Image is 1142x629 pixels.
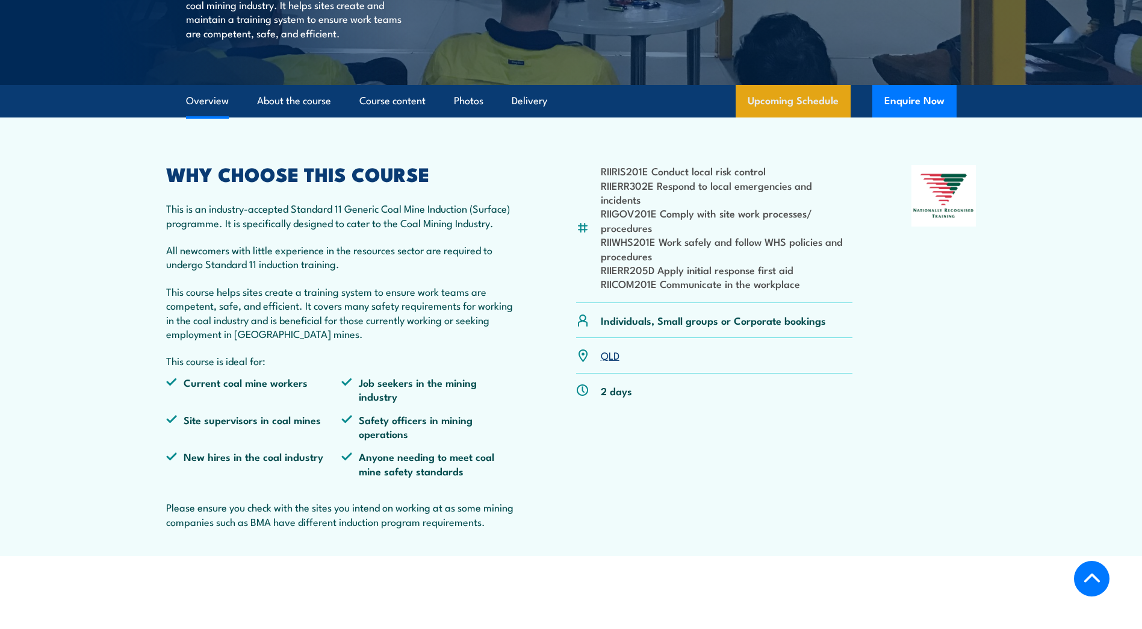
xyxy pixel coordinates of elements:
h2: WHY CHOOSE THIS COURSE [166,165,518,182]
li: RIICOM201E Communicate in the workplace [601,277,853,290]
p: This course is ideal for: [166,354,518,368]
li: Safety officers in mining operations [341,413,517,441]
p: All newcomers with little experience in the resources sector are required to undergo Standard 11 ... [166,243,518,271]
li: Anyone needing to meet coal mine safety standards [341,449,517,478]
li: RIIRIS201E Conduct local risk control [601,164,853,178]
li: Job seekers in the mining industry [341,375,517,404]
li: Current coal mine workers [166,375,342,404]
img: Nationally Recognised Training logo. [911,165,976,227]
li: RIIWHS201E Work safely and follow WHS policies and procedures [601,234,853,263]
a: Photos [454,85,483,117]
p: Individuals, Small groups or Corporate bookings [601,313,826,327]
a: QLD [601,348,619,362]
li: New hires in the coal industry [166,449,342,478]
p: Please ensure you check with the sites you intend on working at as some mining companies such as ... [166,500,518,528]
p: This is an industry-accepted Standard 11 Generic Coal Mine Induction (Surface) programme. It is s... [166,201,518,230]
a: Delivery [512,85,547,117]
a: Upcoming Schedule [736,85,851,117]
p: 2 days [601,384,632,398]
a: Course content [359,85,426,117]
li: Site supervisors in coal mines [166,413,342,441]
a: About the course [257,85,331,117]
p: This course helps sites create a training system to ensure work teams are competent, safe, and ef... [166,284,518,341]
li: RIIERR205D Apply initial response first aid [601,263,853,277]
a: Overview [186,85,229,117]
li: RIIGOV201E Comply with site work processes/ procedures [601,206,853,234]
button: Enquire Now [872,85,957,117]
li: RIIERR302E Respond to local emergencies and incidents [601,178,853,207]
